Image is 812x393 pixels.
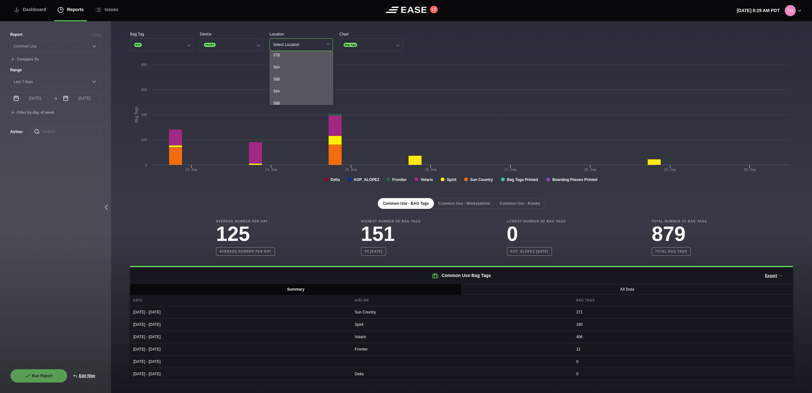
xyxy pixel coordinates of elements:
button: Common Use - Kiosks [495,198,545,209]
button: All Data [461,284,793,295]
b: Total bag tags [652,247,691,256]
input: mm/dd/yyyy [10,93,51,104]
tspan: Spirit [447,177,456,182]
div: [DATE] - [DATE] [130,368,350,380]
button: Export [760,269,788,283]
div: Device [200,31,263,37]
div: Airline [351,295,571,306]
b: Average Number Per Day [216,219,275,224]
span: Bag Tags [344,43,357,47]
div: Bag Tags [573,295,793,306]
h3: 125 [216,224,275,244]
h2: Common Use Bag Tags [130,267,793,284]
span: BTP [134,43,142,47]
b: AOP_ALOPEZ [DATE] [507,247,552,256]
input: mm/dd/yyyy [60,93,101,104]
button: 12 [430,6,438,13]
button: Filter by day of week [10,110,54,115]
button: Bag Tags [339,38,403,51]
p: [DATE] 8:29 AM PDT [737,7,780,14]
b: Highest Number of Bag Tags [361,219,421,224]
div: [DATE] - [DATE] [130,343,350,355]
tspan: Delta [331,177,340,182]
div: [DATE] - [DATE] [130,306,350,318]
button: Edit filter [68,369,101,383]
div: 271 [573,306,793,318]
div: 0 [573,368,793,380]
tspan: Bag Tags Printed [507,177,538,182]
label: Range [10,67,101,73]
input: Search... [31,126,101,137]
tspan: AOP_ALOPEZ [354,177,379,182]
div: 38B [270,73,333,85]
button: Common Use - Workstations [433,198,495,209]
tspan: 23. Sep [186,168,198,171]
div: 37B [270,49,333,61]
label: Report [10,32,23,37]
div: Location [270,31,333,37]
button: BTP [130,38,193,51]
div: 39A [270,85,333,97]
div: [DATE] - [DATE] [130,319,350,331]
div: Delta [351,368,571,380]
text: 400 [141,63,147,67]
div: [DATE] - [DATE] [130,356,350,368]
tspan: 25. Sep [345,168,357,171]
div: 12 [573,343,793,355]
div: 38A [270,61,333,73]
img: 80ca9e2115b408c1dc8c56a444986cd3 [785,5,796,16]
div: 190 [573,319,793,331]
tspan: Frontier [392,177,407,182]
div: 39B [270,97,333,109]
tspan: Bag Tags [134,107,139,123]
text: 200 [141,113,147,117]
button: Summary [130,284,462,295]
div: 0 [573,356,793,368]
div: 406 [573,331,793,343]
tspan: 26. Sep [425,168,437,171]
text: 0 [145,163,147,167]
text: 300 [141,88,147,92]
tspan: 24. Sep [265,168,277,171]
tspan: Boarding Passes Printed [552,177,597,182]
tspan: 28. Sep [584,168,596,171]
tspan: 30. Sep [744,168,756,171]
div: Select Location [273,42,299,47]
span: TICKET [204,43,216,47]
b: Lowest Number of Bag Tags [507,219,566,224]
b: Total Number of Bag Tags [652,219,707,224]
label: Airline : [10,129,21,135]
div: Date [130,295,350,306]
h3: 0 [507,224,566,244]
button: Select Location [270,38,333,51]
div: Volaris [351,331,571,343]
button: Compare To [10,57,39,62]
div: [DATE] - [DATE] [130,331,350,343]
div: Chart [339,31,403,37]
tspan: Sun Country [470,177,493,182]
text: 100 [141,138,147,142]
div: Sun Country [351,306,571,318]
h3: 879 [652,224,707,244]
button: Common Use - BAG Tags [378,198,434,209]
div: Bag Tag [130,31,193,37]
tspan: Volaris [421,177,433,182]
div: Spirit [351,319,571,331]
tspan: 27. Sep [505,168,517,171]
h3: 151 [361,224,421,244]
div: Frontier [351,343,571,355]
b: Average number per day [216,247,275,256]
button: TICKET [200,38,263,51]
tspan: 29. Sep [664,168,676,171]
button: Clear [92,32,101,38]
b: Y4 [DATE] [361,247,386,256]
